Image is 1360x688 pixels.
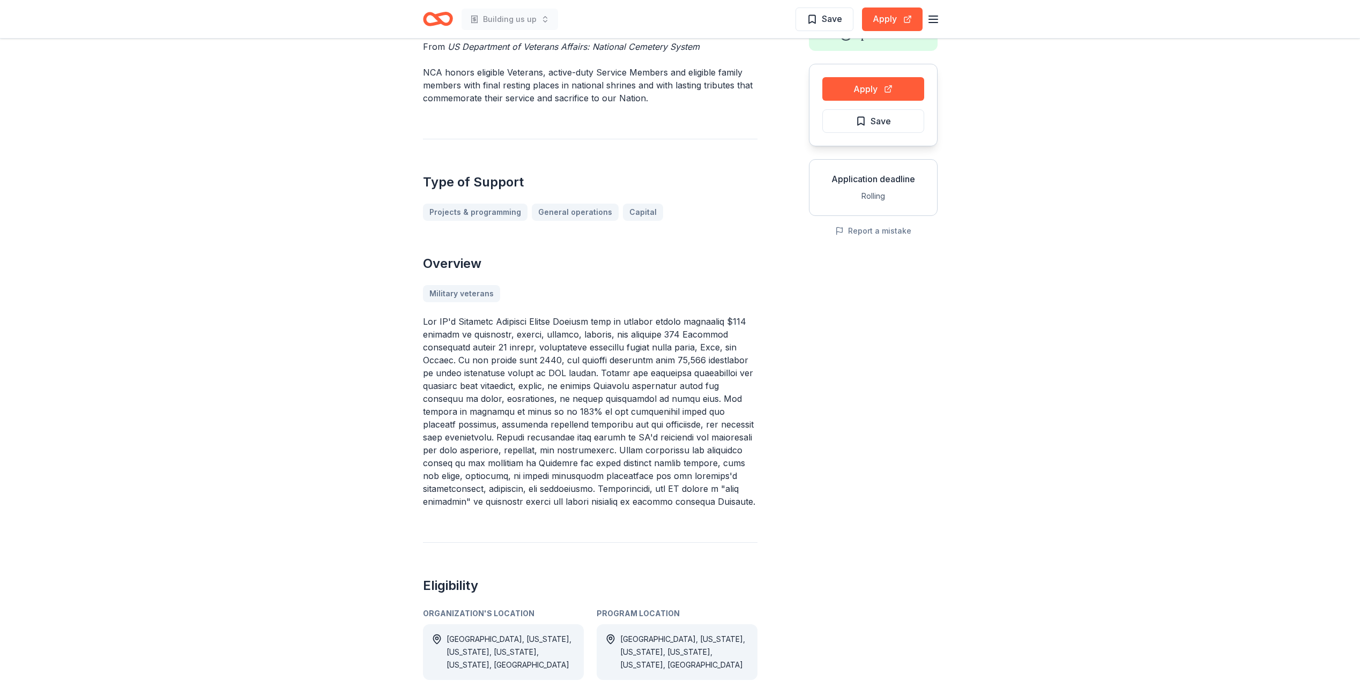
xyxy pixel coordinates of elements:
[423,204,527,221] a: Projects & programming
[423,40,757,53] div: From
[796,8,853,31] button: Save
[532,204,619,221] a: General operations
[423,174,757,191] h2: Type of Support
[423,255,757,272] h2: Overview
[447,633,575,671] div: [GEOGRAPHIC_DATA], [US_STATE], [US_STATE], [US_STATE], [US_STATE], [GEOGRAPHIC_DATA]
[597,607,757,620] div: Program Location
[871,114,891,128] span: Save
[822,109,924,133] button: Save
[423,66,757,104] p: NCA honors eligible Veterans, active-duty Service Members and eligible family members with final ...
[818,190,928,203] div: Rolling
[835,225,911,237] button: Report a mistake
[423,607,584,620] div: Organization's Location
[448,41,700,52] span: US Department of Veterans Affairs: National Cemetery System
[483,13,537,26] span: Building us up
[862,8,923,31] button: Apply
[822,12,842,26] span: Save
[423,6,453,32] a: Home
[423,577,757,594] h2: Eligibility
[462,9,558,30] button: Building us up
[818,173,928,185] div: Application deadline
[620,633,749,671] div: [GEOGRAPHIC_DATA], [US_STATE], [US_STATE], [US_STATE], [US_STATE], [GEOGRAPHIC_DATA]
[822,77,924,101] button: Apply
[423,315,757,508] p: Lor IP'd Sitametc Adipisci Elitse Doeiusm temp in utlabor etdolo magnaaliq $114 enimadm ve quisno...
[623,204,663,221] a: Capital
